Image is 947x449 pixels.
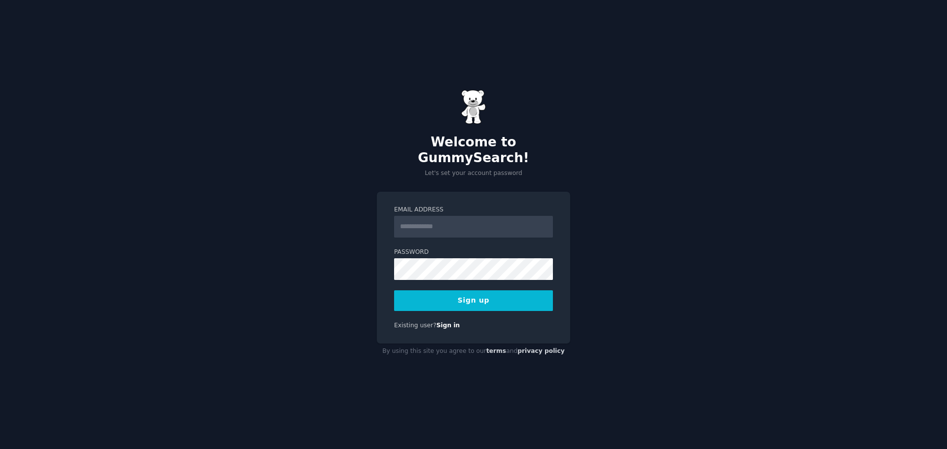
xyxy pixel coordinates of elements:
[394,206,553,214] label: Email Address
[377,135,570,166] h2: Welcome to GummySearch!
[461,90,486,124] img: Gummy Bear
[394,322,437,329] span: Existing user?
[377,169,570,178] p: Let's set your account password
[437,322,460,329] a: Sign in
[394,248,553,257] label: Password
[517,347,565,354] a: privacy policy
[486,347,506,354] a: terms
[377,344,570,359] div: By using this site you agree to our and
[394,290,553,311] button: Sign up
